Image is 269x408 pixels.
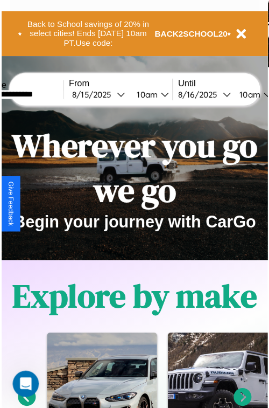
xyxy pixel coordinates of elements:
button: 10am [124,87,167,98]
h1: Explore by make [11,268,250,312]
button: 10am [225,87,268,98]
div: Give Feedback [5,178,13,222]
label: From [66,77,167,87]
div: 10am [128,87,156,98]
div: 8 / 15 / 2025 [69,87,113,98]
iframe: Intercom live chat [11,363,37,389]
div: 8 / 16 / 2025 [173,87,217,98]
button: 8/15/2025 [66,87,124,98]
label: Until [173,77,268,87]
b: BACK2SCHOOL20 [150,29,222,38]
div: 10am [228,87,257,98]
button: Back to School savings of 20% in select cities! Ends [DATE] 10am PT.Use code: [20,16,150,50]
